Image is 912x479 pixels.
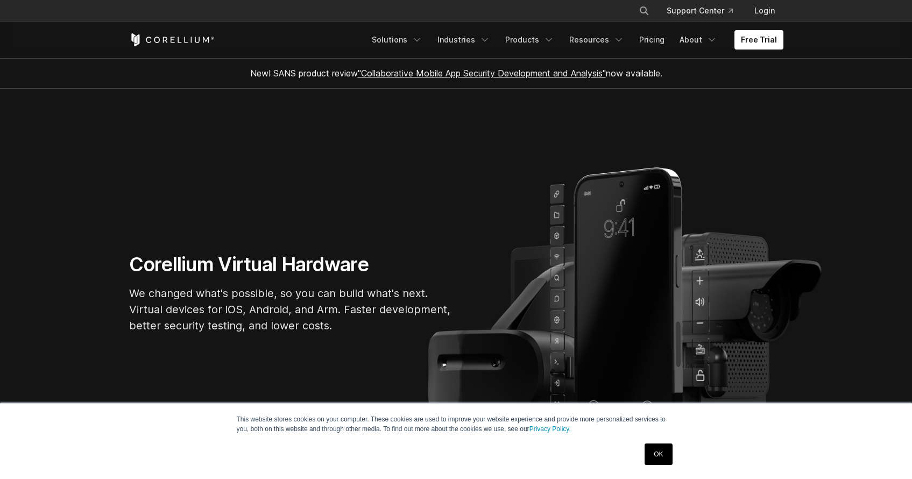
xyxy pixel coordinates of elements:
a: Corellium Home [129,33,215,46]
span: New! SANS product review now available. [250,68,662,79]
a: Privacy Policy. [529,425,571,433]
a: OK [645,443,672,465]
p: This website stores cookies on your computer. These cookies are used to improve your website expe... [237,414,676,434]
button: Search [634,1,654,20]
a: "Collaborative Mobile App Security Development and Analysis" [358,68,606,79]
a: Products [499,30,561,50]
a: Pricing [633,30,671,50]
a: Free Trial [734,30,783,50]
a: Support Center [658,1,741,20]
p: We changed what's possible, so you can build what's next. Virtual devices for iOS, Android, and A... [129,285,452,334]
a: About [673,30,724,50]
div: Navigation Menu [365,30,783,50]
a: Industries [431,30,497,50]
a: Solutions [365,30,429,50]
div: Navigation Menu [626,1,783,20]
a: Resources [563,30,631,50]
h1: Corellium Virtual Hardware [129,252,452,277]
a: Login [746,1,783,20]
